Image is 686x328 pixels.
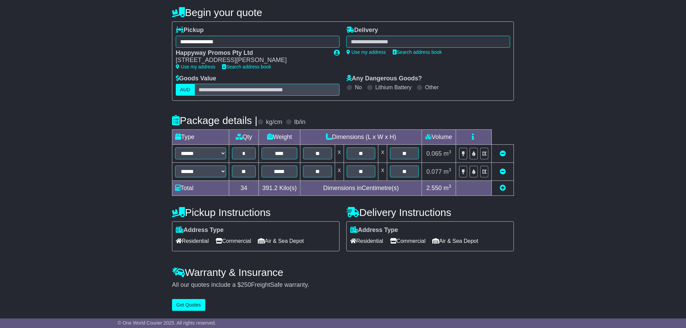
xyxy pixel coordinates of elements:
span: Commercial [216,236,251,246]
sup: 3 [449,149,451,154]
td: Type [172,130,229,145]
td: 34 [229,181,259,196]
label: Pickup [176,27,204,34]
label: Goods Value [176,75,216,82]
h4: Pickup Instructions [172,207,340,218]
span: 250 [241,281,251,288]
span: 0.065 [426,150,442,157]
div: All our quotes include a $ FreightSafe warranty. [172,281,514,289]
div: Happyway Promos Pty Ltd [176,49,327,57]
label: Other [425,84,439,91]
span: 2.550 [426,185,442,191]
td: Qty [229,130,259,145]
span: 0.077 [426,168,442,175]
label: Lithium Battery [375,84,412,91]
h4: Begin your quote [172,7,514,18]
a: Use my address [346,49,386,55]
span: m [443,168,451,175]
td: x [335,163,344,181]
label: kg/cm [266,119,282,126]
span: Air & Sea Depot [258,236,304,246]
span: Residential [176,236,209,246]
td: Kilo(s) [259,181,300,196]
span: Air & Sea Depot [433,236,479,246]
h4: Delivery Instructions [346,207,514,218]
h4: Warranty & Insurance [172,267,514,278]
td: x [378,163,387,181]
label: lb/in [294,119,306,126]
span: 391.2 [262,185,278,191]
button: Get Quotes [172,299,205,311]
label: Any Dangerous Goods? [346,75,422,82]
span: © One World Courier 2025. All rights reserved. [118,320,216,326]
div: [STREET_ADDRESS][PERSON_NAME] [176,57,327,64]
a: Add new item [500,185,506,191]
td: Volume [422,130,456,145]
label: Delivery [346,27,378,34]
td: x [378,145,387,163]
span: m [443,185,451,191]
label: Address Type [350,227,398,234]
label: AUD [176,84,195,96]
span: m [443,150,451,157]
sup: 3 [449,184,451,189]
label: Address Type [176,227,224,234]
td: Dimensions (L x W x H) [300,130,422,145]
a: Search address book [222,64,271,69]
a: Search address book [393,49,442,55]
td: Total [172,181,229,196]
td: Dimensions in Centimetre(s) [300,181,422,196]
label: No [355,84,362,91]
span: Commercial [390,236,425,246]
h4: Package details | [172,115,258,126]
td: x [335,145,344,163]
a: Remove this item [500,150,506,157]
span: Residential [350,236,383,246]
a: Use my address [176,64,215,69]
sup: 3 [449,167,451,172]
a: Remove this item [500,168,506,175]
td: Weight [259,130,300,145]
